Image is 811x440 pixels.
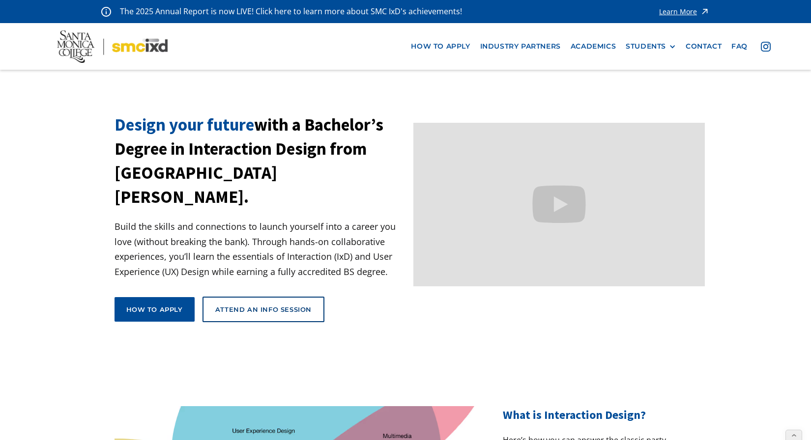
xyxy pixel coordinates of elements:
[681,37,726,55] a: contact
[626,42,676,51] div: STUDENTS
[626,42,666,51] div: STUDENTS
[566,37,621,55] a: Academics
[120,5,463,18] p: The 2025 Annual Report is now LIVE! Click here to learn more about SMC IxD's achievements!
[406,37,475,55] a: how to apply
[475,37,566,55] a: industry partners
[115,219,406,279] p: Build the skills and connections to launch yourself into a career you love (without breaking the ...
[726,37,753,55] a: faq
[115,297,195,322] a: How to apply
[203,297,324,322] a: Attend an Info Session
[700,5,710,18] img: icon - arrow - alert
[413,123,705,286] iframe: Design your future with a Bachelor's Degree in Interaction Design from Santa Monica College
[115,114,254,136] span: Design your future
[215,305,312,314] div: Attend an Info Session
[761,42,771,52] img: icon - instagram
[115,113,406,209] h1: with a Bachelor’s Degree in Interaction Design from [GEOGRAPHIC_DATA][PERSON_NAME].
[126,305,183,314] div: How to apply
[659,5,710,18] a: Learn More
[503,406,696,424] h2: What is Interaction Design?
[659,8,697,15] div: Learn More
[101,6,111,17] img: icon - information - alert
[57,30,168,63] img: Santa Monica College - SMC IxD logo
